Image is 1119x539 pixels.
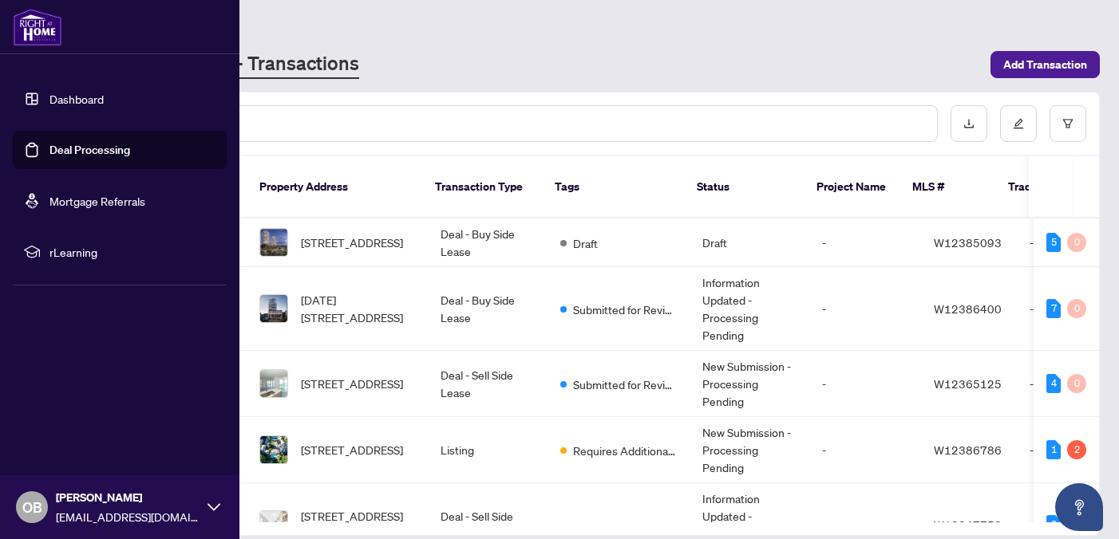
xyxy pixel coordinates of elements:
td: Deal - Buy Side Lease [428,267,548,351]
a: Mortgage Referrals [49,194,145,208]
td: New Submission - Processing Pending [690,417,809,483]
span: OB [22,496,42,518]
th: Property Address [247,156,422,218]
span: Submitted for Review [573,376,677,393]
th: MLS # [900,156,995,218]
button: Open asap [1055,483,1103,531]
span: W12386400 [934,301,1002,316]
img: thumbnail-img [260,229,287,256]
span: W12386786 [934,443,1002,457]
td: Information Updated - Processing Pending [690,267,809,351]
button: filter [1050,105,1086,142]
button: edit [1000,105,1037,142]
span: filter [1062,118,1074,129]
div: 0 [1067,299,1086,318]
div: 8 [1046,515,1061,534]
span: edit [1013,118,1024,129]
span: [PERSON_NAME] [56,489,200,506]
div: 2 [1067,440,1086,459]
div: 7 [1046,299,1061,318]
img: thumbnail-img [260,511,287,538]
td: - [809,218,921,267]
img: logo [13,8,62,46]
div: 5 [1046,233,1061,252]
th: Transaction Type [422,156,542,218]
div: 0 [1067,233,1086,252]
span: W12365125 [934,376,1002,391]
div: 4 [1046,374,1061,393]
img: thumbnail-img [260,436,287,463]
span: Submitted for Review [573,517,677,534]
span: Requires Additional Docs [573,442,677,459]
span: [DATE][STREET_ADDRESS] [301,291,415,326]
div: 0 [1067,374,1086,393]
th: Status [684,156,804,218]
a: Dashboard [49,92,104,106]
span: rLearning [49,243,215,261]
td: Listing [428,417,548,483]
th: Project Name [804,156,900,218]
span: download [963,118,975,129]
span: Draft [573,234,598,252]
th: Trade Number [995,156,1107,218]
td: Deal - Buy Side Lease [428,218,548,267]
td: - [809,351,921,417]
td: - [809,267,921,351]
th: Tags [542,156,684,218]
span: [EMAIL_ADDRESS][DOMAIN_NAME] [56,508,200,525]
div: 1 [1046,440,1061,459]
img: thumbnail-img [260,295,287,322]
button: Add Transaction [990,51,1100,78]
a: Deal Processing [49,143,130,157]
span: Add Transaction [1003,52,1087,77]
img: thumbnail-img [260,370,287,397]
span: [STREET_ADDRESS] [301,375,403,392]
td: New Submission - Processing Pending [690,351,809,417]
span: [STREET_ADDRESS] [301,234,403,251]
td: Deal - Sell Side Lease [428,351,548,417]
span: W12347752 [934,517,1002,532]
span: Submitted for Review [573,301,677,318]
button: download [951,105,987,142]
span: [STREET_ADDRESS] [301,441,403,458]
span: W12385093 [934,235,1002,250]
td: Draft [690,218,809,267]
td: - [809,417,921,483]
